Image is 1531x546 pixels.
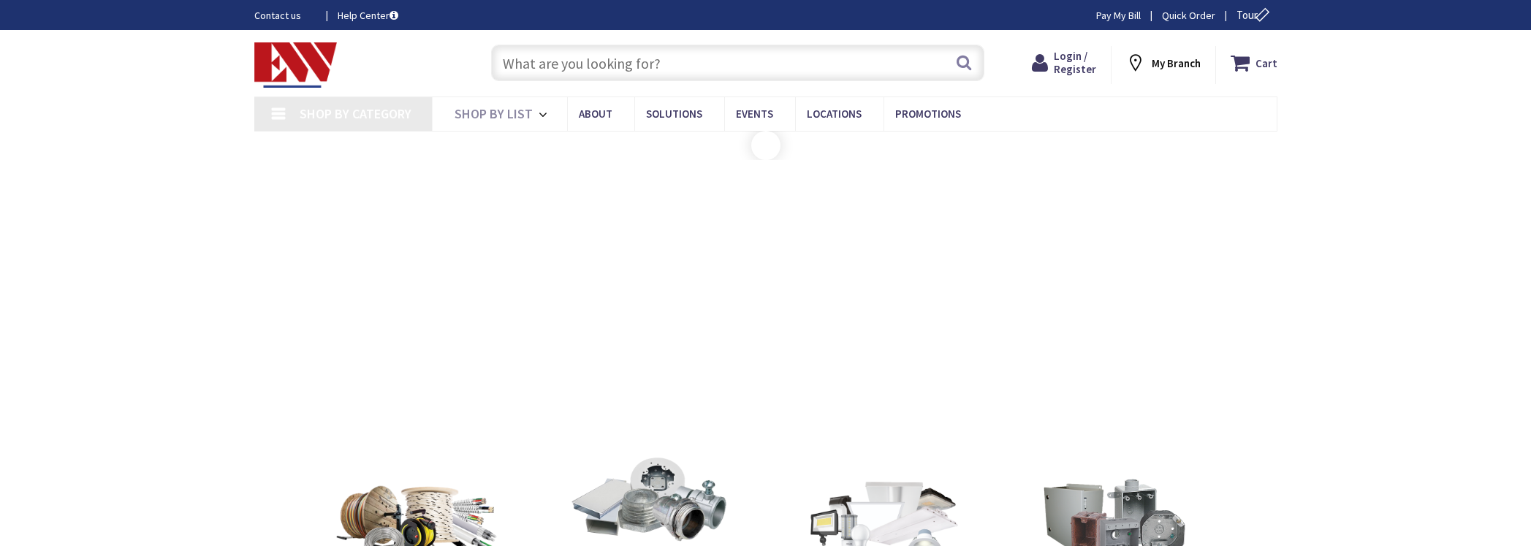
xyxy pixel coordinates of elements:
[1125,50,1201,76] div: My Branch
[736,107,773,121] span: Events
[300,105,411,122] span: Shop By Category
[646,107,702,121] span: Solutions
[1231,50,1277,76] a: Cart
[1054,49,1096,76] span: Login / Register
[1152,56,1201,70] strong: My Branch
[1162,8,1215,23] a: Quick Order
[1032,50,1096,76] a: Login / Register
[455,105,533,122] span: Shop By List
[254,42,338,88] img: Electrical Wholesalers, Inc.
[1096,8,1141,23] a: Pay My Bill
[807,107,862,121] span: Locations
[1255,50,1277,76] strong: Cart
[254,8,314,23] a: Contact us
[338,8,398,23] a: Help Center
[1236,8,1274,22] span: Tour
[579,107,612,121] span: About
[491,45,984,81] input: What are you looking for?
[895,107,961,121] span: Promotions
